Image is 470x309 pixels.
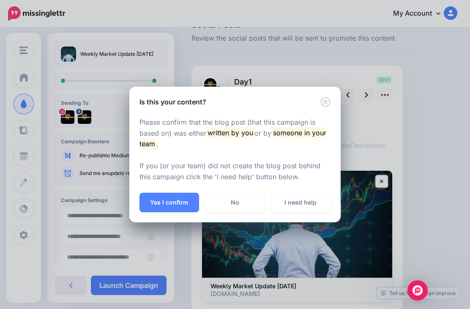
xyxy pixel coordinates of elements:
[206,127,254,138] mark: written by you
[139,117,331,183] p: Please confirm that the blog post (that this campaign is based on) was either or by . If you (or ...
[407,280,428,301] div: Open Intercom Messenger
[320,97,331,107] button: Close
[139,97,206,107] h5: Is this your content?
[205,193,265,212] a: No
[271,193,331,212] a: I need help
[139,127,326,149] mark: someone in your team
[139,193,199,212] button: Yes I confirm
